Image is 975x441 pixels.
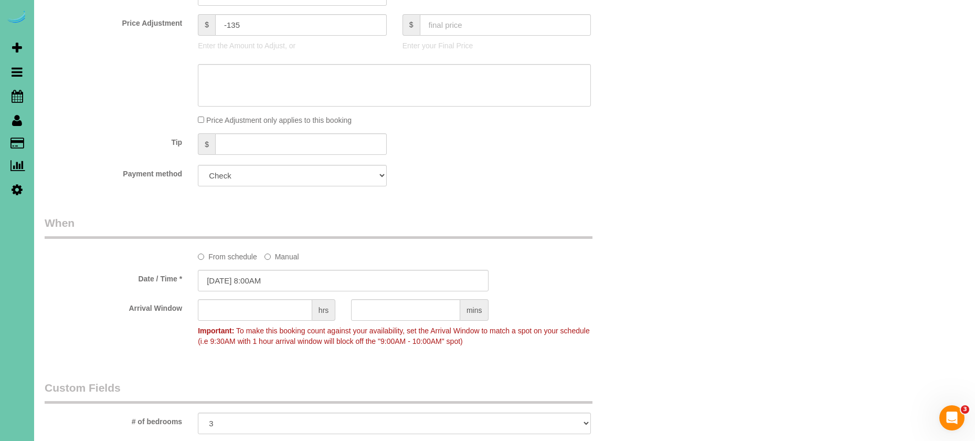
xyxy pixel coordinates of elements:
label: Price Adjustment [37,14,190,28]
legend: When [45,215,592,239]
iframe: Intercom live chat [939,405,965,430]
input: MM/DD/YYYY HH:MM [198,270,489,291]
legend: Custom Fields [45,380,592,404]
input: Manual [264,254,271,260]
strong: Important: [198,327,234,335]
p: Enter the Amount to Adjust, or [198,40,387,51]
span: $ [198,14,215,36]
label: Arrival Window [37,299,190,313]
label: From schedule [198,248,257,262]
label: Manual [264,248,299,262]
label: Date / Time * [37,270,190,284]
img: Automaid Logo [6,10,27,25]
span: To make this booking count against your availability, set the Arrival Window to match a spot on y... [198,327,590,345]
label: Payment method [37,165,190,179]
input: final price [420,14,591,36]
input: From schedule [198,254,204,260]
span: hrs [312,299,335,321]
label: # of bedrooms [37,413,190,427]
span: Price Adjustment only applies to this booking [206,116,352,124]
span: $ [402,14,420,36]
label: Tip [37,133,190,148]
span: 3 [961,405,969,414]
span: mins [460,299,489,321]
p: Enter your Final Price [402,40,591,51]
span: $ [198,133,215,155]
